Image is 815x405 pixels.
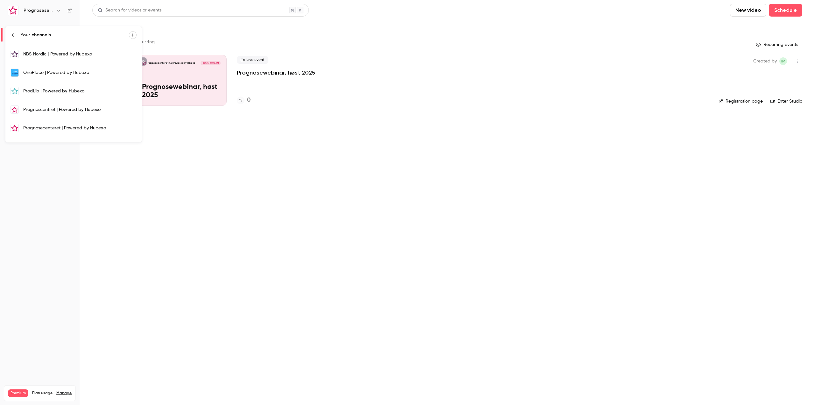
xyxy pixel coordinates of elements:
div: Prognoscentret | Powered by Hubexo [23,106,137,113]
div: Prognosecenteret | Powered by Hubexo [23,125,137,131]
div: Your channels [21,32,129,38]
img: Prognosecenteret | Powered by Hubexo [11,124,18,132]
img: NBS Nordic | Powered by Hubexo [11,50,18,58]
div: NBS Nordic | Powered by Hubexo [23,51,137,57]
img: ProdLib | Powered by Hubexo [11,87,18,95]
div: ProdLib | Powered by Hubexo [23,88,137,94]
img: Prognoscentret | Powered by Hubexo [11,106,18,113]
div: OnePlace | Powered by Hubexo [23,69,137,76]
img: OnePlace | Powered by Hubexo [11,69,18,76]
